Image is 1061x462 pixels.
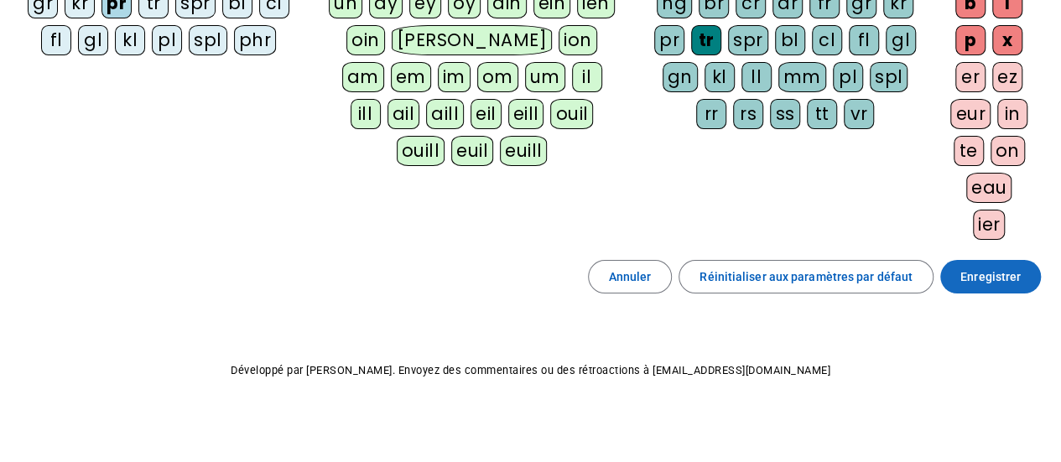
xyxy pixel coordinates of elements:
p: Développé par [PERSON_NAME]. Envoyez des commentaires ou des rétroactions à [EMAIL_ADDRESS][DOMAI... [13,361,1048,381]
div: eill [508,99,544,129]
div: ss [770,99,800,129]
div: eil [471,99,502,129]
div: um [525,62,565,92]
div: p [955,25,986,55]
div: vr [844,99,874,129]
div: ll [741,62,772,92]
div: eau [966,173,1012,203]
div: pr [654,25,684,55]
div: ier [973,210,1006,240]
div: kl [705,62,735,92]
div: [PERSON_NAME] [392,25,552,55]
div: ail [387,99,420,129]
div: bl [775,25,805,55]
div: ouil [550,99,593,129]
div: euill [500,136,547,166]
div: rr [696,99,726,129]
div: aill [426,99,464,129]
div: im [438,62,471,92]
div: spl [189,25,227,55]
div: fl [41,25,71,55]
div: il [572,62,602,92]
div: ouill [397,136,445,166]
div: rs [733,99,763,129]
div: x [992,25,1022,55]
div: pl [152,25,182,55]
div: kl [115,25,145,55]
button: Réinitialiser aux paramètres par défaut [679,260,934,293]
div: om [477,62,518,92]
div: tt [807,99,837,129]
div: fl [849,25,879,55]
button: Annuler [588,260,673,293]
div: euil [451,136,493,166]
div: spl [870,62,908,92]
div: gn [663,62,698,92]
div: spr [728,25,768,55]
div: em [391,62,431,92]
div: in [997,99,1027,129]
div: eur [950,99,991,129]
span: Enregistrer [960,267,1021,287]
span: Réinitialiser aux paramètres par défaut [700,267,913,287]
div: phr [234,25,277,55]
div: ill [351,99,381,129]
span: Annuler [609,267,652,287]
div: on [991,136,1025,166]
button: Enregistrer [940,260,1041,293]
div: ez [992,62,1022,92]
div: oin [346,25,385,55]
div: cl [812,25,842,55]
div: pl [833,62,863,92]
div: er [955,62,986,92]
div: ion [559,25,597,55]
div: am [342,62,384,92]
div: te [954,136,984,166]
div: gl [78,25,108,55]
div: gl [886,25,916,55]
div: tr [691,25,721,55]
div: mm [778,62,826,92]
